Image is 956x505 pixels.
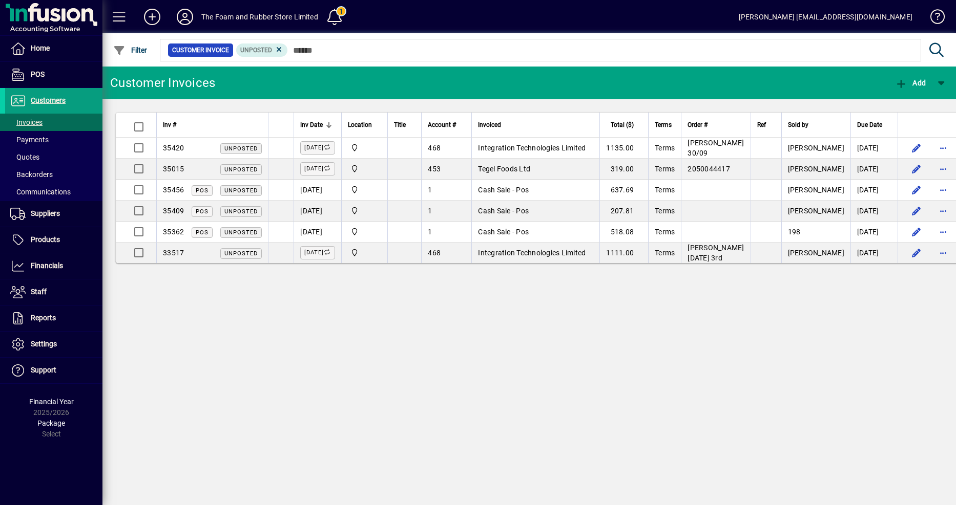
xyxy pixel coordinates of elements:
[935,224,951,240] button: More options
[606,119,643,130] div: Total ($)
[850,138,898,159] td: [DATE]
[224,208,258,215] span: Unposted
[300,141,335,155] label: [DATE]
[688,244,744,262] span: [PERSON_NAME] [DATE] 3rd
[757,119,766,130] span: Ref
[5,36,102,61] a: Home
[163,228,184,236] span: 35362
[5,114,102,131] a: Invoices
[5,201,102,227] a: Suppliers
[788,207,844,215] span: [PERSON_NAME]
[923,2,943,35] a: Knowledge Base
[757,119,775,130] div: Ref
[5,227,102,253] a: Products
[478,207,529,215] span: Cash Sale - Pos
[788,119,844,130] div: Sold by
[348,205,381,216] span: Foam & Rubber Store
[300,119,323,130] span: Inv Date
[10,170,53,179] span: Backorders
[655,186,675,194] span: Terms
[113,46,148,54] span: Filter
[294,180,341,201] td: [DATE]
[908,245,925,261] button: Edit
[935,203,951,219] button: More options
[31,261,63,270] span: Financials
[136,8,169,26] button: Add
[5,358,102,383] a: Support
[655,119,672,130] span: Terms
[294,201,341,222] td: [DATE]
[300,246,335,259] label: [DATE]
[428,186,432,194] span: 1
[599,159,648,180] td: 319.00
[224,166,258,173] span: Unposted
[111,41,150,59] button: Filter
[908,203,925,219] button: Edit
[31,235,60,244] span: Products
[224,145,258,152] span: Unposted
[31,340,57,348] span: Settings
[172,45,229,55] span: Customer Invoice
[163,144,184,152] span: 35420
[895,79,926,87] span: Add
[850,222,898,243] td: [DATE]
[348,119,372,130] span: Location
[428,119,465,130] div: Account #
[5,183,102,201] a: Communications
[31,96,66,104] span: Customers
[478,186,529,194] span: Cash Sale - Pos
[163,207,184,215] span: 35409
[892,74,928,92] button: Add
[348,119,381,130] div: Location
[294,222,341,243] td: [DATE]
[908,161,925,177] button: Edit
[29,398,74,406] span: Financial Year
[5,148,102,166] a: Quotes
[428,119,456,130] span: Account #
[739,9,912,25] div: [PERSON_NAME] [EMAIL_ADDRESS][DOMAIN_NAME]
[850,201,898,222] td: [DATE]
[478,228,529,236] span: Cash Sale - Pos
[478,249,586,257] span: Integration Technologies Limited
[850,180,898,201] td: [DATE]
[599,180,648,201] td: 637.69
[935,161,951,177] button: More options
[655,249,675,257] span: Terms
[5,131,102,148] a: Payments
[196,187,209,194] span: POS
[655,228,675,236] span: Terms
[196,229,209,236] span: POS
[688,119,744,130] div: Order #
[224,187,258,194] span: Unposted
[611,119,634,130] span: Total ($)
[5,253,102,279] a: Financials
[5,166,102,183] a: Backorders
[394,119,406,130] span: Title
[196,208,209,215] span: POS
[348,184,381,195] span: Foam & Rubber Store
[935,182,951,198] button: More options
[37,419,65,427] span: Package
[655,207,675,215] span: Terms
[10,136,49,144] span: Payments
[478,144,586,152] span: Integration Technologies Limited
[110,75,215,91] div: Customer Invoices
[348,163,381,174] span: Foam & Rubber Store
[655,165,675,173] span: Terms
[10,188,71,196] span: Communications
[300,119,335,130] div: Inv Date
[428,165,441,173] span: 453
[224,229,258,236] span: Unposted
[935,245,951,261] button: More options
[850,159,898,180] td: [DATE]
[599,201,648,222] td: 207.81
[599,138,648,159] td: 1135.00
[857,119,882,130] span: Due Date
[5,279,102,305] a: Staff
[5,305,102,331] a: Reports
[857,119,891,130] div: Due Date
[5,62,102,87] a: POS
[478,119,593,130] div: Invoiced
[599,222,648,243] td: 518.08
[163,119,262,130] div: Inv #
